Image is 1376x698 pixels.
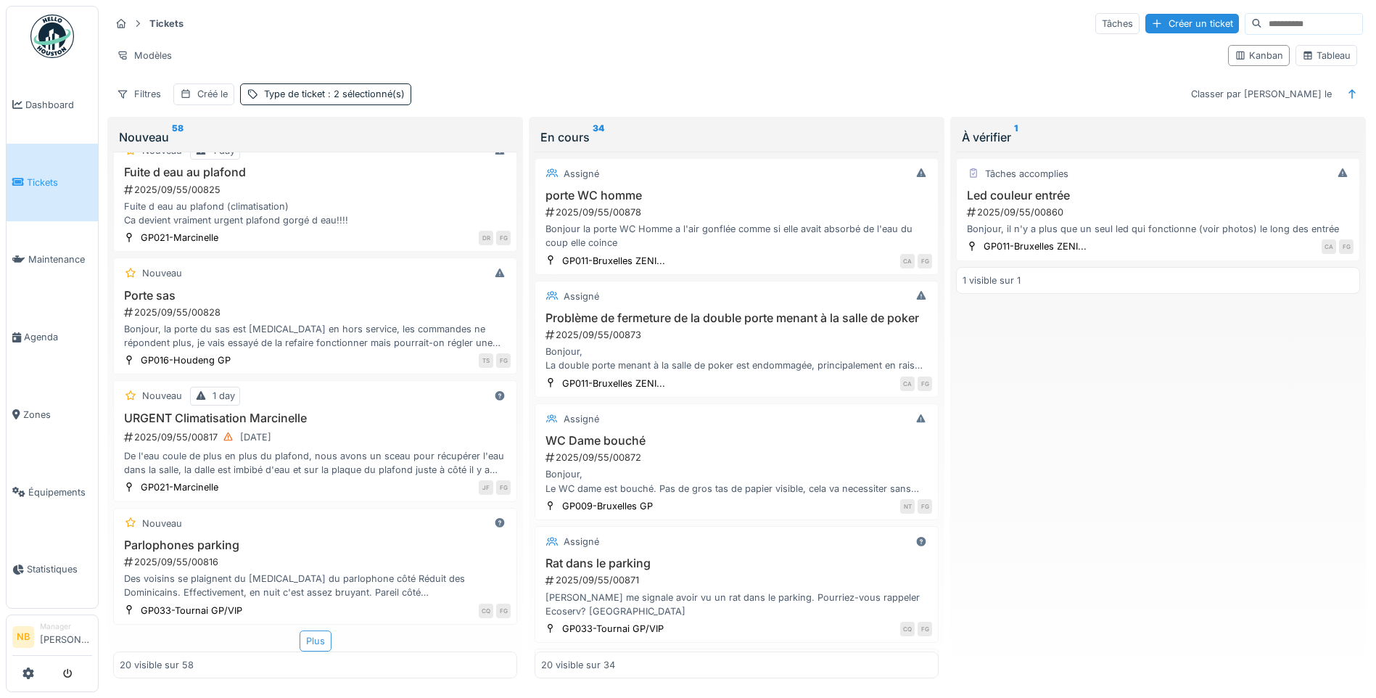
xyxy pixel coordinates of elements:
[479,353,493,368] div: TS
[123,555,511,569] div: 2025/09/55/00816
[120,411,511,425] h3: URGENT Climatisation Marcinelle
[40,621,92,632] div: Manager
[120,449,511,477] div: De l'eau coule de plus en plus du plafond, nous avons un sceau pour récupérer l'eau dans la salle...
[541,434,932,448] h3: WC Dame bouché
[110,83,168,104] div: Filtres
[900,377,915,391] div: CA
[541,311,932,325] h3: Problème de fermeture de la double porte menant à la salle de poker
[7,221,98,299] a: Maintenance
[918,377,932,391] div: FG
[120,658,194,672] div: 20 visible sur 58
[544,573,932,587] div: 2025/09/55/00871
[142,266,182,280] div: Nouveau
[27,562,92,576] span: Statistiques
[918,499,932,514] div: FG
[7,144,98,221] a: Tickets
[1322,239,1336,254] div: CA
[123,428,511,446] div: 2025/09/55/00817
[120,538,511,552] h3: Parlophones parking
[1145,14,1239,33] div: Créer un ticket
[1235,49,1283,62] div: Kanban
[300,631,331,652] div: Plus
[562,254,665,268] div: GP011-Bruxelles ZENI...
[541,189,932,202] h3: porte WC homme
[7,531,98,609] a: Statistiques
[141,353,231,367] div: GP016-Houdeng GP
[123,183,511,197] div: 2025/09/55/00825
[496,231,511,245] div: FG
[213,389,235,403] div: 1 day
[12,621,92,656] a: NB Manager[PERSON_NAME]
[918,622,932,636] div: FG
[900,254,915,268] div: CA
[963,189,1354,202] h3: Led couleur entrée
[40,621,92,652] li: [PERSON_NAME]
[1302,49,1351,62] div: Tableau
[141,604,242,617] div: GP033-Tournai GP/VIP
[496,480,511,495] div: FG
[24,330,92,344] span: Agenda
[28,485,92,499] span: Équipements
[593,128,604,146] sup: 34
[120,289,511,303] h3: Porte sas
[541,467,932,495] div: Bonjour, Le WC dame est bouché. Pas de gros tas de papier visible, cela va necessiter sans doute ...
[1014,128,1018,146] sup: 1
[962,128,1354,146] div: À vérifier
[7,376,98,453] a: Zones
[541,591,932,618] div: [PERSON_NAME] me signale avoir vu un rat dans le parking. Pourriez-vous rappeler Ecoserv? [GEOGRA...
[119,128,511,146] div: Nouveau
[541,345,932,372] div: Bonjour, La double porte menant à la salle de poker est endommagée, principalement en raison du s...
[564,412,599,426] div: Assigné
[172,128,184,146] sup: 58
[562,377,665,390] div: GP011-Bruxelles ZENI...
[197,87,228,101] div: Créé le
[479,604,493,618] div: CQ
[564,167,599,181] div: Assigné
[240,430,271,444] div: [DATE]
[7,453,98,531] a: Équipements
[120,322,511,350] div: Bonjour, la porte du sas est [MEDICAL_DATA] en hors service, les commandes ne répondent plus, je ...
[918,254,932,268] div: FG
[963,222,1354,236] div: Bonjour, il n'y a plus que un seul led qui fonctionne (voir photos) le long des entrée
[120,200,511,227] div: Fuite d eau au plafond (climatisation) Ca devient vraiment urgent plafond gorgé d eau!!!!
[496,604,511,618] div: FG
[984,239,1087,253] div: GP011-Bruxelles ZENI...
[141,480,218,494] div: GP021-Marcinelle
[25,98,92,112] span: Dashboard
[541,658,615,672] div: 20 visible sur 34
[1339,239,1354,254] div: FG
[23,408,92,422] span: Zones
[564,535,599,549] div: Assigné
[544,205,932,219] div: 2025/09/55/00878
[479,231,493,245] div: DR
[142,517,182,530] div: Nouveau
[985,167,1068,181] div: Tâches accomplies
[123,305,511,319] div: 2025/09/55/00828
[479,480,493,495] div: JF
[27,176,92,189] span: Tickets
[144,17,189,30] strong: Tickets
[120,165,511,179] h3: Fuite d eau au plafond
[965,205,1354,219] div: 2025/09/55/00860
[540,128,933,146] div: En cours
[541,557,932,570] h3: Rat dans le parking
[28,252,92,266] span: Maintenance
[963,274,1021,287] div: 1 visible sur 1
[325,89,405,99] span: : 2 sélectionné(s)
[110,45,178,66] div: Modèles
[7,66,98,144] a: Dashboard
[562,622,664,636] div: GP033-Tournai GP/VIP
[120,572,511,599] div: Des voisins se plaignent du [MEDICAL_DATA] du parlophone côté Réduit des Dominicains. Effectiveme...
[564,290,599,303] div: Assigné
[141,231,218,245] div: GP021-Marcinelle
[142,389,182,403] div: Nouveau
[12,626,34,648] li: NB
[544,451,932,464] div: 2025/09/55/00872
[541,222,932,250] div: Bonjour la porte WC Homme a l'air gonflée comme si elle avait absorbé de l'eau du coup elle coince
[544,328,932,342] div: 2025/09/55/00873
[900,622,915,636] div: CQ
[7,298,98,376] a: Agenda
[900,499,915,514] div: NT
[562,499,653,513] div: GP009-Bruxelles GP
[30,15,74,58] img: Badge_color-CXgf-gQk.svg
